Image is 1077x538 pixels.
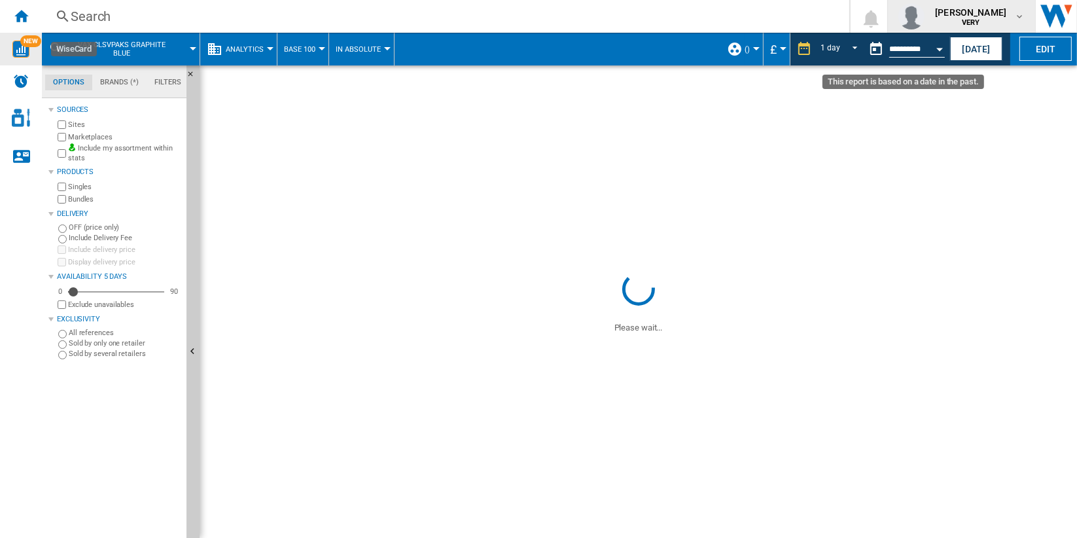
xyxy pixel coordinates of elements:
md-select: REPORTS.WIZARD.STEPS.REPORT.STEPS.REPORT_OPTIONS.PERIOD: 1 day [819,39,863,60]
button: [DATE] [950,37,1002,61]
label: All references [69,328,181,338]
button: Hide [186,65,202,89]
div: This report is based on a date in the past. [863,33,947,65]
button: Base 100 [284,33,322,65]
button: Open calendar [928,35,951,59]
span: Analytics [226,45,264,54]
input: All references [58,330,67,338]
div: () [727,33,756,65]
button: Edit [1019,37,1072,61]
div: Analytics [207,33,270,65]
div: 0 [55,287,65,296]
div: 1 day [821,43,840,52]
div: Exclusivity [57,314,181,325]
span: Base 100 [284,45,315,54]
label: Sites [68,120,181,130]
md-tab-item: Options [45,75,92,90]
label: Exclude unavailables [68,300,181,310]
img: wise-card.svg [12,41,29,58]
input: Include Delivery Fee [58,235,67,243]
label: Singles [68,182,181,192]
span: £ [770,43,777,56]
span: VAX CLSVPAKS GRAPHITE BLUE [69,41,175,58]
label: Display delivery price [68,257,181,267]
img: cosmetic-logo.svg [12,109,30,127]
button: () [745,33,756,65]
input: Display delivery price [58,300,66,309]
label: Include my assortment within stats [68,143,181,164]
md-tab-item: Brands (*) [92,75,147,90]
div: 90 [167,287,181,296]
input: Singles [58,183,66,191]
span: NEW [20,35,41,47]
button: Analytics [226,33,270,65]
md-menu: Currency [764,33,790,65]
button: VAX CLSVPAKS GRAPHITE BLUE [69,33,188,65]
label: Marketplaces [68,132,181,142]
md-slider: Availability [68,285,164,298]
span: [PERSON_NAME] [935,6,1006,19]
label: Sold by several retailers [69,349,181,359]
label: OFF (price only) [69,223,181,232]
div: Sources [57,105,181,115]
label: Include Delivery Fee [69,233,181,243]
img: profile.jpg [898,3,925,29]
div: Products [57,167,181,177]
span: In Absolute [336,45,381,54]
label: Bundles [68,194,181,204]
md-tab-item: Filters [147,75,189,90]
div: Search [71,7,815,26]
button: md-calendar [863,36,889,62]
button: £ [770,33,783,65]
ng-transclude: Please wait... [614,323,663,332]
img: mysite-bg-18x18.png [68,143,76,151]
label: Sold by only one retailer [69,338,181,348]
input: Marketplaces [58,133,66,141]
input: Sites [58,120,66,129]
input: Include delivery price [58,245,66,254]
img: alerts-logo.svg [13,73,29,89]
b: VERY [962,18,980,27]
button: In Absolute [336,33,387,65]
div: Delivery [57,209,181,219]
input: Sold by only one retailer [58,340,67,349]
input: Bundles [58,195,66,204]
input: OFF (price only) [58,224,67,233]
label: Include delivery price [68,245,181,255]
div: VAX CLSVPAKS GRAPHITE BLUE [48,33,193,65]
input: Sold by several retailers [58,351,67,359]
div: Availability 5 Days [57,272,181,282]
input: Include my assortment within stats [58,145,66,162]
span: () [745,45,750,54]
input: Display delivery price [58,258,66,266]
